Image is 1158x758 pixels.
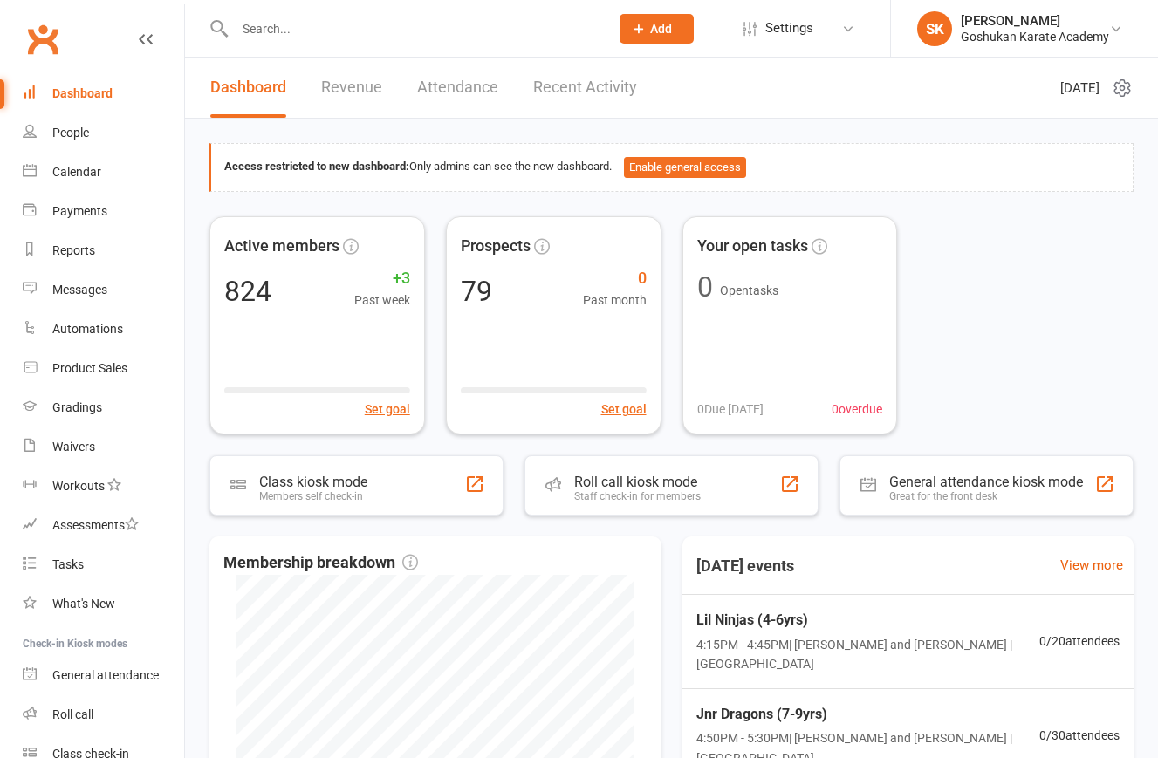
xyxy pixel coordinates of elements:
[961,13,1109,29] div: [PERSON_NAME]
[961,29,1109,44] div: Goshukan Karate Academy
[23,74,184,113] a: Dashboard
[224,277,271,305] div: 824
[52,440,95,454] div: Waivers
[52,86,113,100] div: Dashboard
[697,273,713,301] div: 0
[23,388,184,427] a: Gradings
[52,283,107,297] div: Messages
[224,234,339,259] span: Active members
[574,474,701,490] div: Roll call kiosk mode
[23,427,184,467] a: Waivers
[354,290,410,310] span: Past week
[23,310,184,349] a: Automations
[620,14,694,44] button: Add
[1060,78,1100,99] span: [DATE]
[224,157,1120,178] div: Only admins can see the new dashboard.
[832,399,882,419] span: 0 overdue
[697,399,764,419] span: 0 Due [DATE]
[23,192,184,231] a: Payments
[259,474,367,490] div: Class kiosk mode
[23,270,184,310] a: Messages
[889,474,1083,490] div: General attendance kiosk mode
[23,695,184,734] a: Roll call
[52,126,89,140] div: People
[417,58,498,118] a: Attendance
[52,597,115,611] div: What's New
[765,9,813,48] span: Settings
[624,157,746,178] button: Enable general access
[533,58,637,118] a: Recent Activity
[682,550,808,582] h3: [DATE] events
[321,58,382,118] a: Revenue
[52,479,105,493] div: Workouts
[52,518,139,532] div: Assessments
[583,266,647,291] span: 0
[224,160,409,173] strong: Access restricted to new dashboard:
[23,545,184,584] a: Tasks
[21,17,65,61] a: Clubworx
[696,703,1040,726] span: Jnr Dragons (7-9yrs)
[210,58,286,118] a: Dashboard
[696,609,1040,632] span: Lil Ninjas (4-6yrs)
[23,153,184,192] a: Calendar
[696,635,1040,674] span: 4:15PM - 4:45PM | [PERSON_NAME] and [PERSON_NAME] | [GEOGRAPHIC_DATA]
[52,707,93,721] div: Roll call
[52,204,107,218] div: Payments
[52,361,127,375] div: Product Sales
[697,234,808,259] span: Your open tasks
[230,17,597,41] input: Search...
[917,11,952,46] div: SK
[23,584,184,624] a: What's New
[461,277,492,305] div: 79
[461,234,531,259] span: Prospects
[52,243,95,257] div: Reports
[23,113,184,153] a: People
[23,467,184,506] a: Workouts
[889,490,1083,502] div: Great for the front desk
[23,349,184,388] a: Product Sales
[583,290,647,310] span: Past month
[23,656,184,695] a: General attendance kiosk mode
[52,557,84,571] div: Tasks
[650,22,672,36] span: Add
[223,550,418,576] span: Membership breakdown
[23,506,184,545] a: Assessments
[259,490,367,502] div: Members self check-in
[1039,726,1120,745] span: 0 / 30 attendees
[23,231,184,270] a: Reports
[720,283,778,297] span: Open tasks
[52,165,101,179] div: Calendar
[1060,555,1123,576] a: View more
[52,322,123,336] div: Automations
[601,399,647,419] button: Set goal
[52,668,159,682] div: General attendance
[354,266,410,291] span: +3
[574,490,701,502] div: Staff check-in for members
[365,399,410,419] button: Set goal
[52,400,102,414] div: Gradings
[1039,632,1120,651] span: 0 / 20 attendees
